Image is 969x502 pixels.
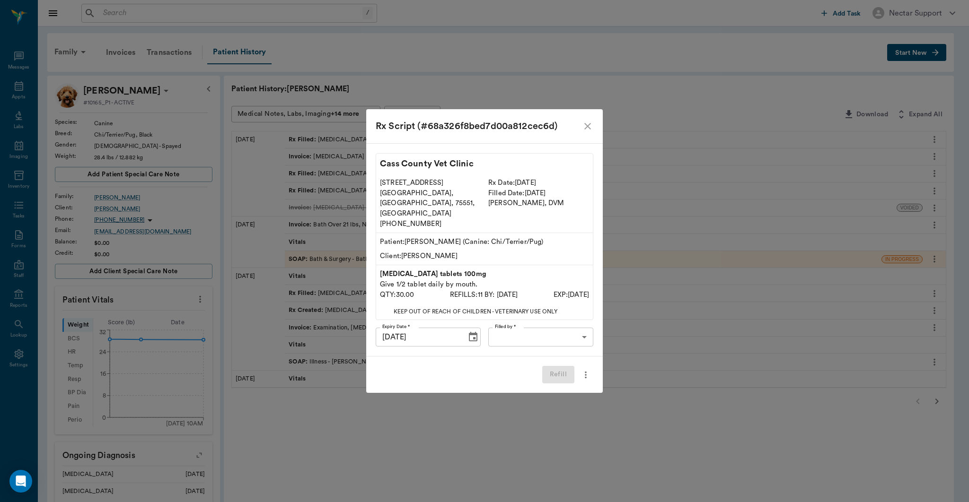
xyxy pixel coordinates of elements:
label: Filled by * [495,323,516,330]
p: Patient: [PERSON_NAME] (Canine: Chi/Terrier/Pug) [380,237,589,247]
p: [MEDICAL_DATA] tablets 100mg [380,269,589,279]
p: Cass County Vet Clinic [376,154,593,174]
p: Rx Date: [DATE] [488,178,589,188]
p: [GEOGRAPHIC_DATA], [GEOGRAPHIC_DATA], 75551, [GEOGRAPHIC_DATA] [380,188,481,219]
p: Give 1/2 tablet daily by mouth. [380,279,589,290]
div: Rx Script (#68a326f8bed7d00a812cec6d) [376,119,582,134]
p: [PERSON_NAME] , DVM [488,198,589,208]
p: [STREET_ADDRESS] [380,178,481,188]
p: QTY: 30.00 [380,290,414,300]
p: EXP: [DATE] [554,290,589,300]
p: [PHONE_NUMBER] [380,219,481,229]
p: REFILLS: 11 BY: [DATE] [450,290,518,300]
input: MM/DD/YYYY [376,328,460,346]
p: Filled Date: [DATE] [488,188,589,199]
button: more [578,367,593,383]
p: Client: [PERSON_NAME] [380,251,589,261]
label: Expiry Date * [382,323,410,330]
div: Open Intercom Messenger [9,470,32,493]
p: KEEP OUT OF REACH OF CHILDREN - VETERINARY USE ONLY [376,303,575,320]
button: close [582,121,593,132]
button: Choose date, selected date is Jun 18, 2026 [464,328,483,346]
